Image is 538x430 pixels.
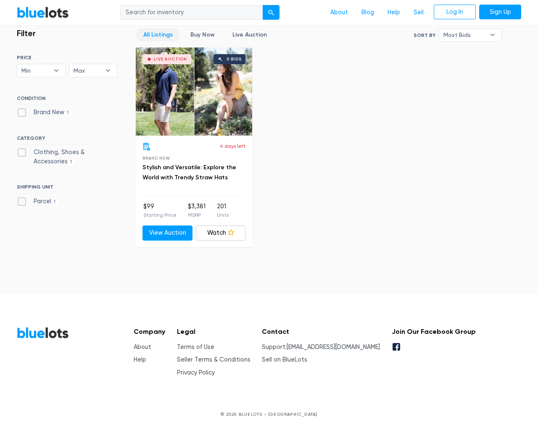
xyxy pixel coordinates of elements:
label: Sort By [414,31,435,39]
li: Support: [262,343,380,352]
b: ▾ [47,64,65,77]
li: 201 [217,202,229,219]
b: ▾ [99,64,117,77]
h5: Company [134,328,165,336]
a: Privacy Policy [177,369,215,376]
a: BlueLots [17,327,69,339]
a: About [324,5,355,21]
span: Brand New [142,156,170,160]
a: BlueLots [17,6,69,18]
h6: PRICE [17,55,117,60]
li: $99 [143,202,177,219]
span: Most Bids [443,29,485,41]
a: All Listings [136,28,180,41]
p: © 2025 BLUELOTS • [GEOGRAPHIC_DATA] [17,411,521,417]
h5: Join Our Facebook Group [392,328,476,336]
a: Seller Terms & Conditions [177,356,251,363]
h6: SHIPPING UNIT [17,184,117,193]
a: [EMAIL_ADDRESS][DOMAIN_NAME] [287,343,380,351]
a: About [134,343,151,351]
h3: Filter [17,28,36,38]
a: Buy Now [183,28,222,41]
label: Brand New [17,108,71,117]
span: 1 [51,199,58,205]
h6: CONDITION [17,95,117,105]
a: Terms of Use [177,343,214,351]
p: 4 days left [220,142,245,150]
b: ▾ [484,29,501,41]
li: $3,381 [188,202,206,219]
a: Help [381,5,407,21]
a: Help [134,356,146,363]
a: Sell on BlueLots [262,356,307,363]
div: 0 bids [227,57,242,61]
span: Max [74,64,101,77]
h6: CATEGORY [17,135,117,144]
a: Stylish and Versatile: Explore the World with Trendy Straw Hats [142,164,236,181]
div: Live Auction [154,57,187,61]
a: Sign Up [479,5,521,20]
a: Log In [434,5,476,20]
h5: Legal [177,328,251,336]
label: Clothing, Shoes & Accessories [17,148,117,166]
h5: Contact [262,328,380,336]
a: Watch [196,225,246,241]
a: Live Auction [225,28,274,41]
p: Units [217,211,229,219]
a: View Auction [142,225,193,241]
input: Search for inventory [120,5,263,20]
p: MSRP [188,211,206,219]
span: Min [21,64,49,77]
span: 1 [68,159,75,165]
p: Starting Price [143,211,177,219]
a: Live Auction 0 bids [136,47,252,136]
a: Sell [407,5,430,21]
span: 1 [64,110,71,116]
label: Parcel [17,197,58,206]
a: Blog [355,5,381,21]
